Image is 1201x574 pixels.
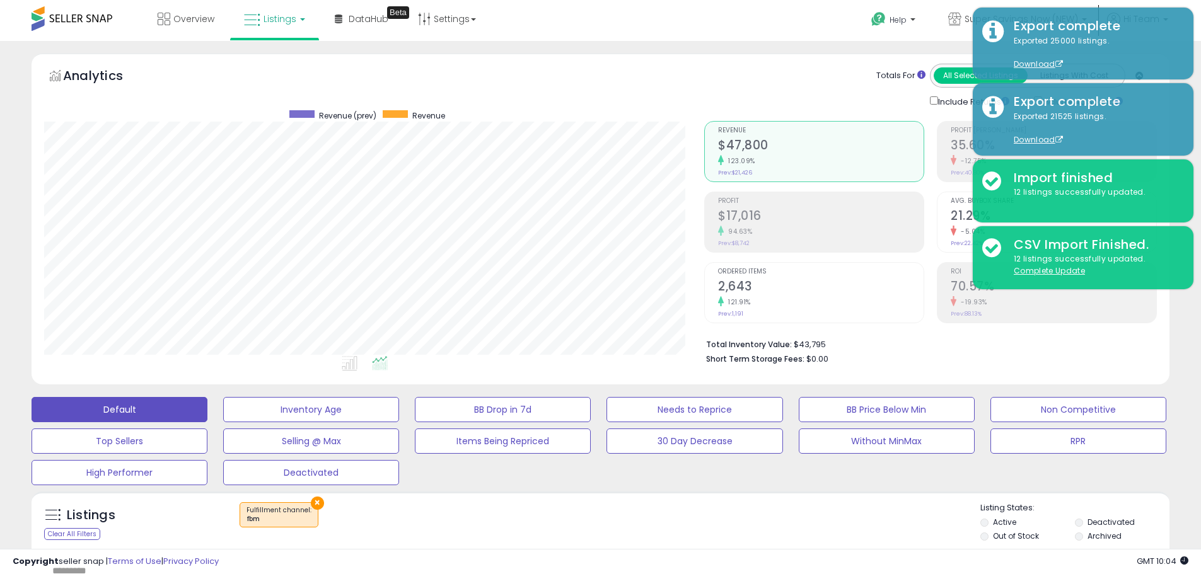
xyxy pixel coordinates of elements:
button: BB Drop in 7d [415,397,591,422]
small: -19.93% [956,297,987,307]
span: Listings [264,13,296,25]
span: $0.00 [806,353,828,365]
span: Revenue [412,110,445,121]
small: 121.91% [724,297,751,307]
span: Help [890,14,907,25]
small: 94.63% [724,227,752,236]
small: Prev: $8,742 [718,239,750,247]
span: Revenue (prev) [319,110,376,121]
small: Prev: 40.80% [951,169,984,176]
div: Export complete [1004,17,1184,35]
small: Prev: $21,426 [718,169,752,176]
div: Import finished [1004,169,1184,187]
button: × [311,497,324,510]
small: Prev: 22.42% [951,239,983,247]
button: RPR [990,428,1166,454]
span: DataHub [349,13,388,25]
h2: 35.60% [951,138,1156,155]
span: Revenue [718,127,924,134]
h2: 2,643 [718,279,924,296]
button: Items Being Repriced [415,428,591,454]
div: CSV Import Finished. [1004,236,1184,254]
a: Help [861,2,928,41]
strong: Copyright [13,555,59,567]
i: Get Help [871,11,886,27]
h2: 70.57% [951,279,1156,296]
button: Deactivated [223,460,399,485]
div: 12 listings successfully updated. [1004,187,1184,198]
div: Include Returns [920,94,1024,108]
div: Exported 25000 listings. [1004,35,1184,71]
small: -5.04% [956,227,985,236]
button: Inventory Age [223,397,399,422]
p: Listing States: [980,502,1169,514]
h2: $47,800 [718,138,924,155]
label: Deactivated [1088,517,1135,527]
button: High Performer [32,460,207,485]
button: Default [32,397,207,422]
span: Ordered Items [718,268,924,275]
a: Terms of Use [108,555,161,567]
b: Short Term Storage Fees: [706,353,804,364]
span: Profit [PERSON_NAME] [951,127,1156,134]
li: $43,795 [706,336,1147,351]
small: -12.75% [956,156,987,166]
div: Clear All Filters [44,528,100,540]
u: Complete Update [1014,265,1085,276]
h2: 21.29% [951,209,1156,226]
button: Selling @ Max [223,428,399,454]
div: seller snap | | [13,556,219,568]
label: Active [993,517,1016,527]
span: 2025-09-11 10:04 GMT [1137,555,1188,567]
div: Export complete [1004,93,1184,111]
small: Prev: 88.13% [951,310,982,318]
button: Non Competitive [990,397,1166,422]
button: Top Sellers [32,428,207,454]
label: Archived [1088,531,1122,541]
small: 123.09% [724,156,755,166]
span: Fulfillment channel : [247,505,311,524]
label: Out of Stock [993,531,1039,541]
span: Avg. Buybox Share [951,198,1156,205]
a: Download [1014,134,1063,145]
h5: Listings [67,507,115,524]
div: Tooltip anchor [387,6,409,19]
button: BB Price Below Min [799,397,975,422]
a: Privacy Policy [163,555,219,567]
small: Prev: 1,191 [718,310,743,318]
span: ROI [951,268,1156,275]
button: All Selected Listings [934,67,1028,84]
button: Needs to Reprice [606,397,782,422]
h2: $17,016 [718,209,924,226]
button: Without MinMax [799,428,975,454]
span: Profit [718,198,924,205]
a: Download [1014,59,1063,69]
span: Super Savings Now (NEW) [965,13,1078,25]
div: 12 listings successfully updated. [1004,253,1184,277]
span: Overview [173,13,214,25]
div: fbm [247,515,311,524]
div: Exported 21525 listings. [1004,111,1184,146]
button: 30 Day Decrease [606,428,782,454]
h5: Analytics [63,67,148,88]
b: Total Inventory Value: [706,339,792,350]
div: Totals For [876,70,925,82]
